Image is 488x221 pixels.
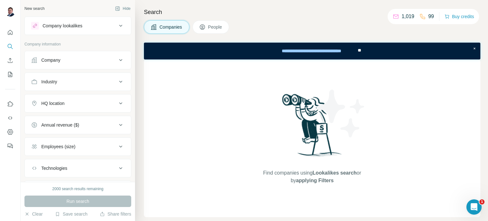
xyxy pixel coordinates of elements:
[43,23,82,29] div: Company lookalikes
[144,43,480,59] iframe: Banner
[5,41,15,52] button: Search
[5,112,15,124] button: Use Surfe API
[144,8,480,17] h4: Search
[313,170,357,176] span: Lookalikes search
[428,13,434,20] p: 99
[5,126,15,138] button: Dashboard
[25,117,131,133] button: Annual revenue ($)
[25,96,131,111] button: HQ location
[24,6,44,11] div: New search
[24,42,41,46] span: mpany
[25,52,131,68] button: Company
[5,98,15,110] button: Use Surfe on LinkedIn
[42,42,61,46] span: ormation
[5,140,15,152] button: Feedback
[41,122,79,128] div: Annual revenue ($)
[55,211,87,217] button: Save search
[100,211,131,217] button: Share filters
[25,161,131,176] button: Technologies
[5,55,15,66] button: Enrich CSV
[312,85,369,142] img: Surfe Illustration - Stars
[41,143,75,150] div: Employees (size)
[25,139,131,154] button: Employees (size)
[279,92,345,163] img: Surfe Illustration - Woman searching with binoculars
[479,199,485,204] span: 1
[402,13,414,20] p: 1,019
[5,69,15,80] button: My lists
[296,178,334,183] span: applying Filters
[5,27,15,38] button: Quick start
[41,79,57,85] div: Industry
[5,6,15,17] img: Avatar
[208,24,223,30] span: People
[41,165,67,171] div: Technologies
[41,57,60,63] div: Company
[111,4,135,13] button: Hide
[444,12,474,21] button: Buy credits
[24,42,29,46] span: Co
[261,169,363,184] span: Find companies using or by
[42,42,46,46] span: inf
[25,18,131,33] button: Company lookalikes
[159,24,183,30] span: Companies
[52,186,104,192] div: 2000 search results remaining
[24,211,43,217] button: Clear
[25,74,131,89] button: Industry
[41,100,64,107] div: HQ location
[466,199,482,215] iframe: Intercom live chat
